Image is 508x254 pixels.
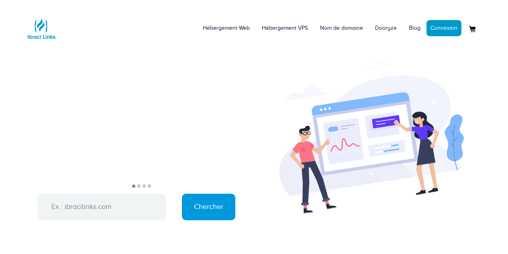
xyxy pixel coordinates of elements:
[25,13,57,45] img: Logo Ibraci Links
[25,6,57,45] a: Logo Ibraci Links
[182,194,235,220] input: Chercher
[314,16,369,40] a: Nom de domaine
[426,20,461,36] a: Connexion
[256,16,314,40] a: Hébergement VPS
[197,16,256,40] a: Hébergement Web
[403,16,426,40] a: Blog
[37,194,166,220] input: Ex : ibracilinks.com
[369,16,403,40] a: Dooryze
